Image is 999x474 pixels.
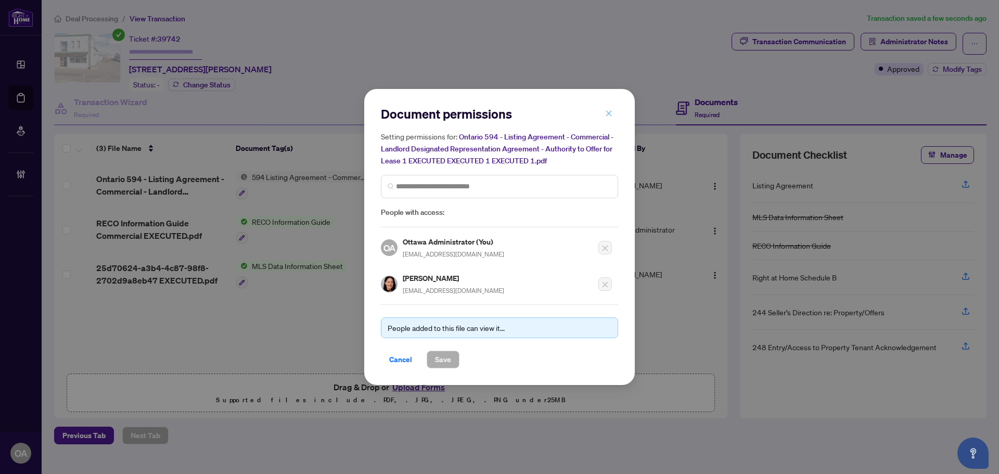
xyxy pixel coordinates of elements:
h5: [PERSON_NAME] [403,272,504,284]
button: Cancel [381,351,420,368]
img: search_icon [388,183,394,189]
span: [EMAIL_ADDRESS][DOMAIN_NAME] [403,250,504,258]
span: People with access: [381,207,618,219]
span: [EMAIL_ADDRESS][DOMAIN_NAME] [403,287,504,294]
span: Ontario 594 - Listing Agreement - Commercial - Landlord Designated Representation Agreement - Aut... [381,132,613,165]
span: close [605,110,612,117]
img: Profile Icon [381,276,397,292]
h2: Document permissions [381,106,618,122]
h5: Setting permissions for: [381,131,618,166]
span: OA [383,241,395,255]
h5: Ottawa Administrator (You) [403,236,504,248]
span: Cancel [389,351,412,368]
button: Open asap [957,438,989,469]
div: People added to this file can view it... [388,322,611,334]
button: Save [427,351,459,368]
